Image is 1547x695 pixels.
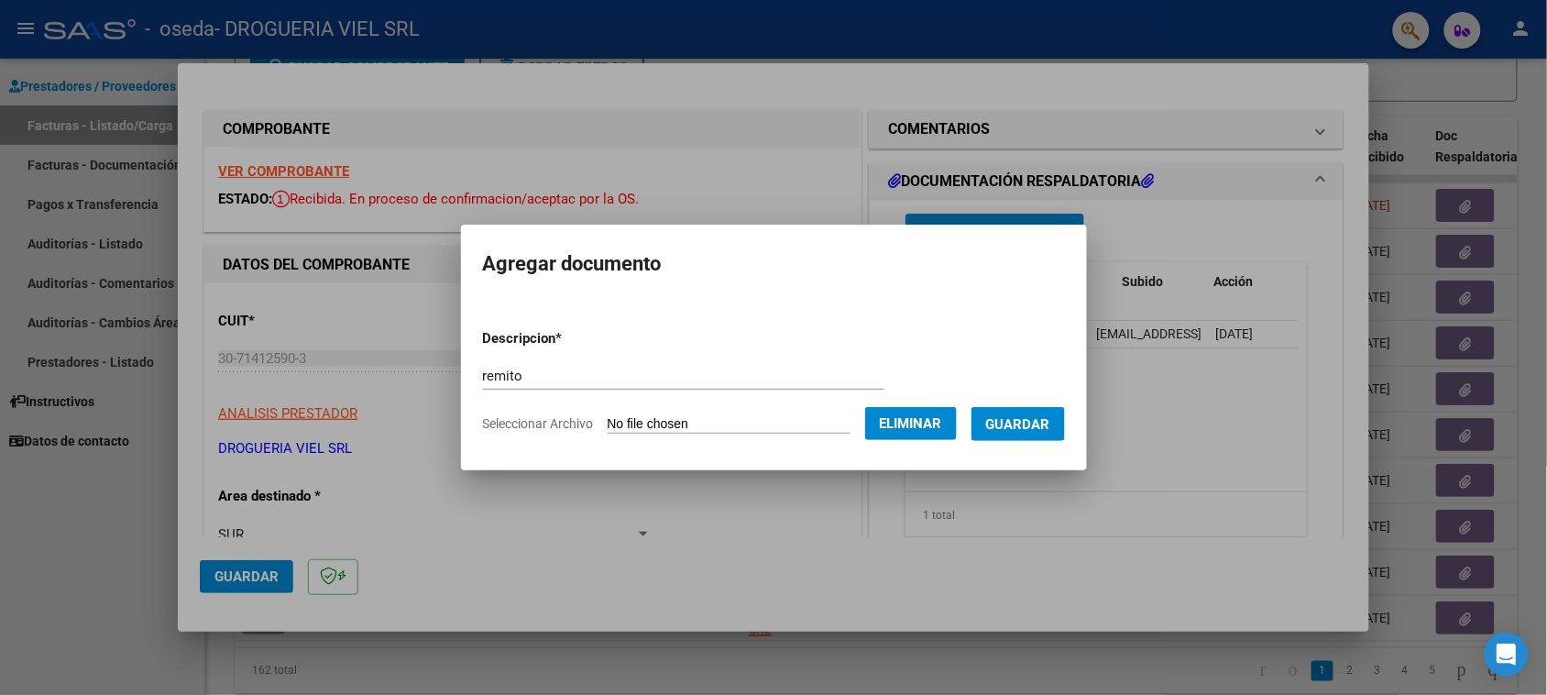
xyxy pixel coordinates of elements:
[483,247,1065,281] h2: Agregar documento
[865,407,957,440] button: Eliminar
[986,416,1050,433] span: Guardar
[880,415,942,432] span: Eliminar
[1485,633,1529,677] div: Open Intercom Messenger
[971,407,1065,441] button: Guardar
[483,416,594,431] span: Seleccionar Archivo
[483,328,658,349] p: Descripcion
